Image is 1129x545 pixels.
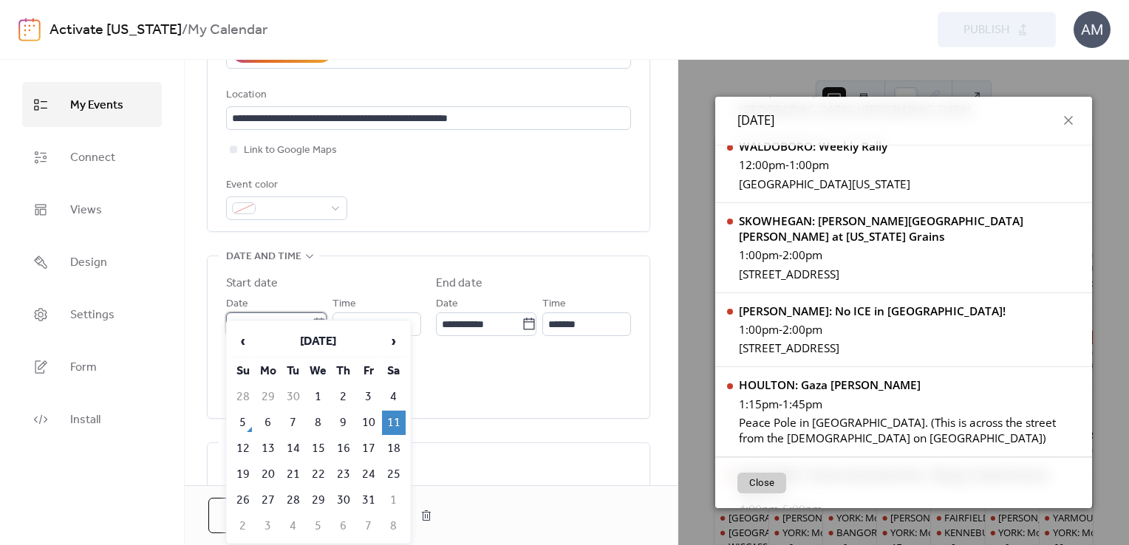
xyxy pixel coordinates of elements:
[70,251,107,274] span: Design
[739,415,1080,446] div: Peace Pole in [GEOGRAPHIC_DATA]. (This is across the street from the [DEMOGRAPHIC_DATA] on [GEOGR...
[182,16,188,44] b: /
[256,385,280,409] td: 29
[332,436,355,461] td: 16
[357,514,381,538] td: 7
[739,377,1080,393] div: HOULTON: Gaza [PERSON_NAME]
[231,359,255,383] th: Su
[382,359,406,383] th: Sa
[231,411,255,435] td: 5
[256,462,280,487] td: 20
[231,488,255,513] td: 26
[70,146,115,169] span: Connect
[282,359,305,383] th: Tu
[50,16,182,44] a: Activate [US_STATE]
[382,411,406,435] td: 11
[436,275,482,292] div: End date
[256,436,280,461] td: 13
[357,385,381,409] td: 3
[226,248,301,266] span: Date and time
[22,292,162,337] a: Settings
[382,385,406,409] td: 4
[382,436,406,461] td: 18
[22,344,162,389] a: Form
[282,488,305,513] td: 28
[226,176,344,194] div: Event color
[357,488,381,513] td: 31
[70,356,97,379] span: Form
[282,462,305,487] td: 21
[307,514,330,538] td: 5
[256,488,280,513] td: 27
[782,247,822,263] span: 2:00pm
[332,359,355,383] th: Th
[357,462,381,487] td: 24
[70,94,123,117] span: My Events
[332,385,355,409] td: 2
[232,41,332,63] button: AI Assistant
[789,157,829,173] span: 1:00pm
[382,462,406,487] td: 25
[232,326,254,356] span: ‹
[737,473,786,493] button: Close
[231,385,255,409] td: 28
[22,397,162,442] a: Install
[307,359,330,383] th: We
[70,199,102,222] span: Views
[256,514,280,538] td: 3
[737,112,774,130] span: [DATE]
[259,44,321,61] div: AI Assistant
[357,359,381,383] th: Fr
[739,176,910,192] div: [GEOGRAPHIC_DATA][US_STATE]
[779,397,782,412] span: -
[779,322,782,337] span: -
[542,295,566,313] span: Time
[282,436,305,461] td: 14
[282,514,305,538] td: 4
[782,397,822,412] span: 1:45pm
[256,326,381,357] th: [DATE]
[382,488,406,513] td: 1
[231,436,255,461] td: 12
[256,359,280,383] th: Mo
[231,462,255,487] td: 19
[22,134,162,179] a: Connect
[782,322,822,337] span: 2:00pm
[739,139,910,154] div: WALDOBORO: Weekly Rally
[382,514,406,538] td: 8
[18,18,41,41] img: logo
[739,304,1006,319] div: [PERSON_NAME]: No ICE in [GEOGRAPHIC_DATA]!
[739,397,779,412] span: 1:15pm
[739,322,779,337] span: 1:00pm
[332,411,355,435] td: 9
[357,436,381,461] td: 17
[226,275,278,292] div: Start date
[1074,11,1111,48] div: AM
[282,385,305,409] td: 30
[226,86,628,104] div: Location
[307,488,330,513] td: 29
[739,340,1006,356] div: [STREET_ADDRESS]
[226,295,248,313] span: Date
[282,411,305,435] td: 7
[739,213,1080,244] div: SKOWHEGAN: [PERSON_NAME][GEOGRAPHIC_DATA][PERSON_NAME] at [US_STATE] Grains
[785,157,789,173] span: -
[307,411,330,435] td: 8
[188,16,267,44] b: My Calendar
[244,142,337,160] span: Link to Google Maps
[779,247,782,263] span: -
[70,304,115,326] span: Settings
[307,436,330,461] td: 15
[231,514,255,538] td: 2
[256,411,280,435] td: 6
[332,295,356,313] span: Time
[208,498,305,533] button: Cancel
[70,408,100,431] span: Install
[307,462,330,487] td: 22
[332,488,355,513] td: 30
[357,411,381,435] td: 10
[22,239,162,284] a: Design
[22,82,162,127] a: My Events
[739,157,785,173] span: 12:00pm
[307,385,330,409] td: 1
